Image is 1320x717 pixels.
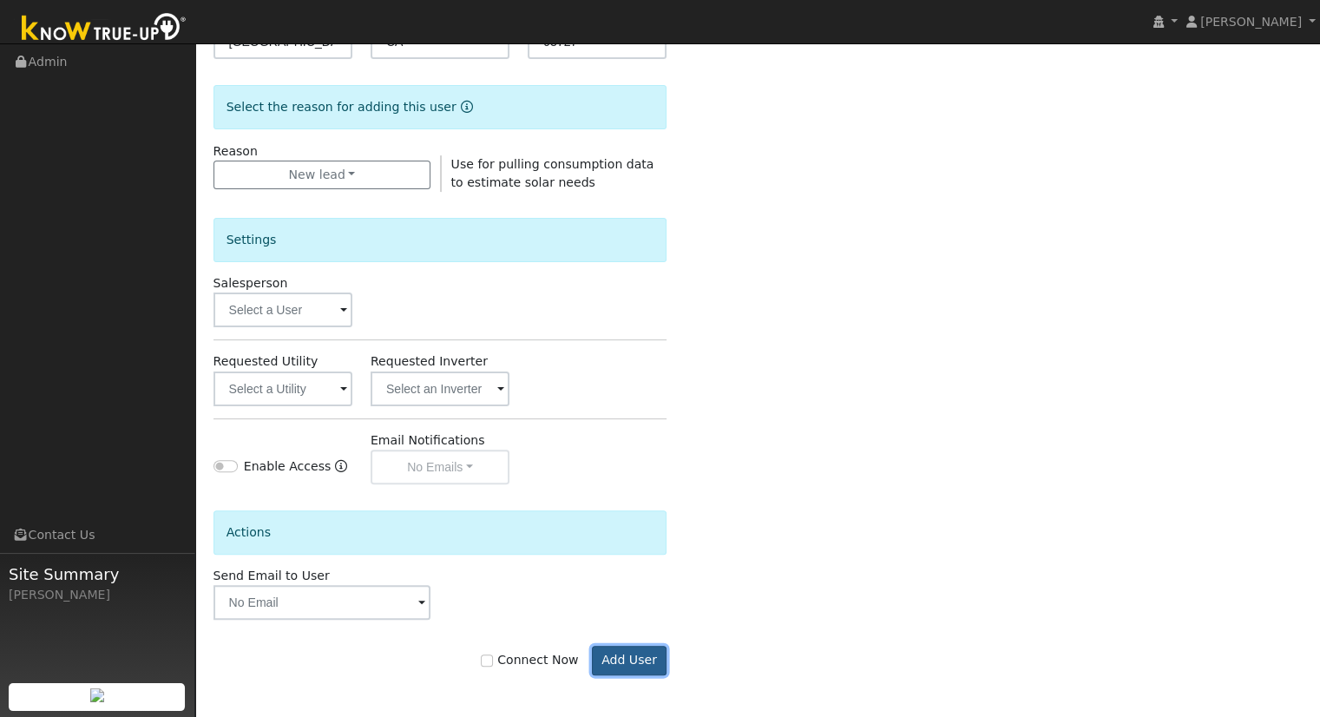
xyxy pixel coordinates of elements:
button: Add User [592,646,667,675]
label: Enable Access [244,457,332,476]
input: Select a Utility [213,372,352,406]
label: Send Email to User [213,567,330,585]
input: Connect Now [481,655,493,667]
input: Select a User [213,293,352,327]
a: Reason for new user [456,100,473,114]
label: Reason [213,142,258,161]
div: Settings [213,218,667,262]
input: No Email [213,585,431,620]
label: Salesperson [213,274,288,293]
label: Connect Now [481,651,578,669]
div: Actions [213,510,667,555]
button: New lead [213,161,431,190]
div: Select the reason for adding this user [213,85,667,129]
a: Enable Access [335,457,347,484]
span: Site Summary [9,562,186,586]
span: Use for pulling consumption data to estimate solar needs [451,157,654,189]
label: Requested Utility [213,352,319,371]
img: Know True-Up [13,10,195,49]
label: Requested Inverter [371,352,488,371]
label: Email Notifications [371,431,485,450]
div: [PERSON_NAME] [9,586,186,604]
input: Select an Inverter [371,372,509,406]
img: retrieve [90,688,104,702]
span: [PERSON_NAME] [1200,15,1302,29]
